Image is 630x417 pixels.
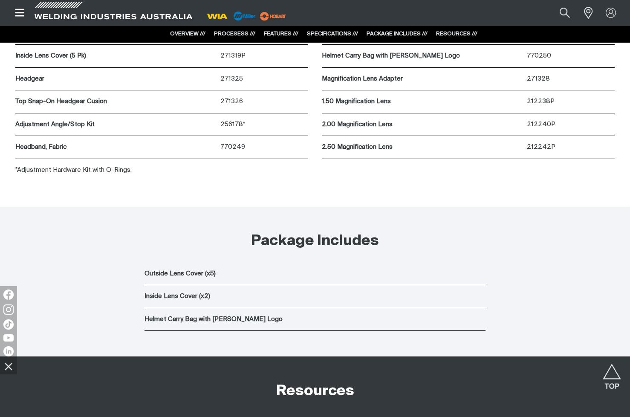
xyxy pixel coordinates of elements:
[527,120,615,130] p: 212240P
[257,13,289,19] a: miller
[15,51,216,61] p: Inside Lens Cover (5 Pk)
[322,120,523,130] p: 2.00 Magnification Lens
[15,97,216,107] p: Top Snap-On Headgear Cusion
[220,142,308,152] p: 770249
[264,31,298,37] a: FEATURES ///
[3,334,14,342] img: YouTube
[527,74,615,84] p: 271328
[220,120,308,130] p: 256178*
[3,319,14,330] img: TikTok
[602,364,621,383] button: Scroll to top
[276,382,354,401] h2: Resources
[257,10,289,23] img: miller
[220,97,308,107] p: 271326
[144,269,486,279] p: Outside Lens Cover (x5)
[220,51,308,61] p: 271319P
[322,74,523,84] p: Magnification Lens Adapter
[540,3,579,23] input: Product name or item number...
[550,3,579,23] button: Search products
[1,359,16,374] img: hide socials
[527,51,615,61] p: 770250
[170,31,205,37] a: OVERVIEW ///
[144,315,486,324] p: Helmet Carry Bag with [PERSON_NAME] Logo
[3,304,14,315] img: Instagram
[3,290,14,300] img: Facebook
[367,31,428,37] a: PACKAGE INCLUDES ///
[527,142,615,152] p: 212242P
[15,142,216,152] p: Headband, Fabric
[527,97,615,107] p: 212238P
[251,232,379,251] h2: Package Includes
[144,292,486,301] p: Inside Lens Cover (x2)
[322,97,523,107] p: 1.50 Magnification Lens
[322,51,523,61] p: Helmet Carry Bag with [PERSON_NAME] Logo
[322,142,523,152] p: 2.50 Magnification Lens
[220,74,308,84] p: 271325
[15,165,308,175] p: *Adjustment Hardware Kit with O-Rings.
[436,31,477,37] a: RESOURCES ///
[3,346,14,356] img: LinkedIn
[15,74,216,84] p: Headgear
[214,31,255,37] a: PROCESESS ///
[307,31,358,37] a: SPECIFICATIONS ///
[15,120,216,130] p: Adjustment Angle/Stop Kit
